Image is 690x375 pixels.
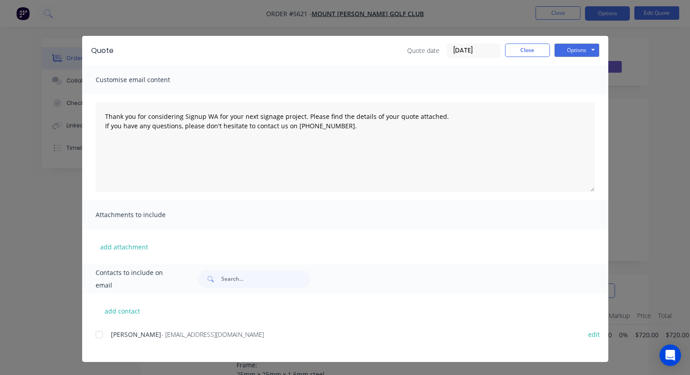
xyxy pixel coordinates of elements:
span: Quote date [407,46,439,55]
span: Attachments to include [96,209,194,221]
button: add attachment [96,240,153,253]
span: - [EMAIL_ADDRESS][DOMAIN_NAME] [161,330,264,339]
button: Options [554,44,599,57]
div: Quote [91,45,114,56]
div: Open Intercom Messenger [659,344,681,366]
button: edit [583,328,605,340]
button: Close [505,44,550,57]
input: Search... [221,270,310,288]
span: [PERSON_NAME] [111,330,161,339]
span: Customise email content [96,74,194,86]
textarea: Thank you for considering Signup WA for your next signage project. Please find the details of you... [96,102,595,192]
button: add contact [96,304,149,318]
span: Contacts to include on email [96,266,176,292]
